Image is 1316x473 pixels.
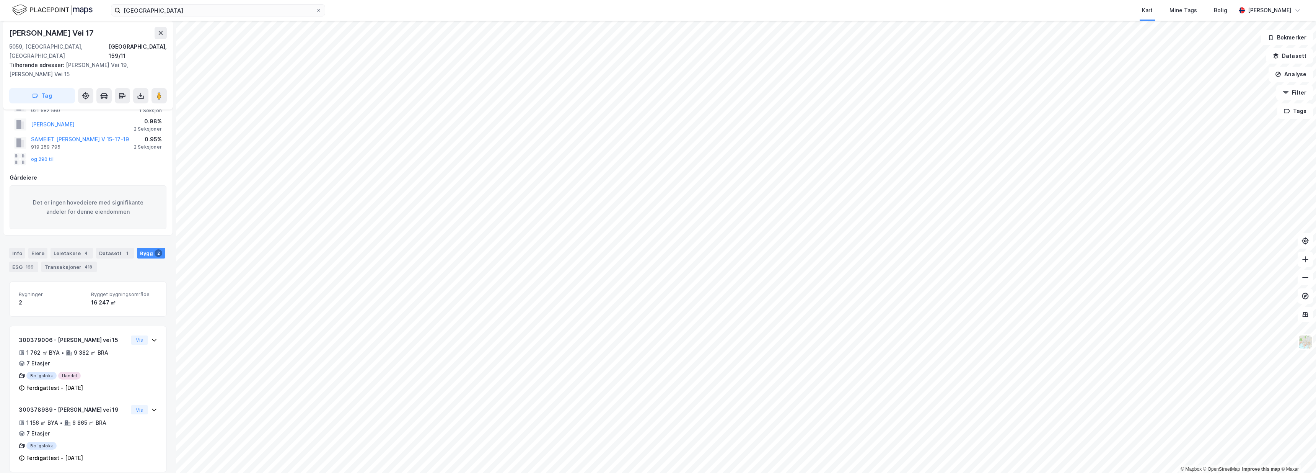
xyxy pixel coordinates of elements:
[1142,6,1153,15] div: Kart
[131,336,148,345] button: Vis
[19,336,128,345] div: 300379006 - [PERSON_NAME] vei 15
[41,262,97,272] div: Transaksjoner
[50,248,93,259] div: Leietakere
[9,262,38,272] div: ESG
[83,263,94,271] div: 418
[31,108,60,114] div: 921 582 560
[1278,436,1316,473] iframe: Chat Widget
[1277,103,1313,119] button: Tags
[123,249,131,257] div: 1
[82,249,90,257] div: 4
[10,173,166,182] div: Gårdeiere
[1298,335,1313,349] img: Z
[9,88,75,103] button: Tag
[60,420,63,426] div: •
[26,429,50,438] div: 7 Etasjer
[137,248,165,259] div: Bygg
[26,359,50,368] div: 7 Etasjer
[155,249,162,257] div: 2
[134,144,162,150] div: 2 Seksjoner
[1269,67,1313,82] button: Analyse
[12,3,93,17] img: logo.f888ab2527a4732fd821a326f86c7f29.svg
[1261,30,1313,45] button: Bokmerker
[28,248,47,259] div: Eiere
[139,108,162,114] div: 1 Seksjon
[96,248,134,259] div: Datasett
[9,42,109,61] div: 5059, [GEOGRAPHIC_DATA], [GEOGRAPHIC_DATA]
[61,350,64,356] div: •
[1203,466,1240,472] a: OpenStreetMap
[134,126,162,132] div: 2 Seksjoner
[72,418,106,427] div: 6 865 ㎡ BRA
[24,263,35,271] div: 169
[1242,466,1280,472] a: Improve this map
[91,298,157,307] div: 16 247 ㎡
[31,144,60,150] div: 919 259 795
[26,383,83,393] div: Ferdigattest - [DATE]
[9,248,25,259] div: Info
[1214,6,1227,15] div: Bolig
[134,117,162,126] div: 0.98%
[26,453,83,463] div: Ferdigattest - [DATE]
[1266,48,1313,64] button: Datasett
[9,62,66,68] span: Tilhørende adresser:
[74,348,108,357] div: 9 382 ㎡ BRA
[19,405,128,414] div: 300378989 - [PERSON_NAME] vei 19
[19,298,85,307] div: 2
[1169,6,1197,15] div: Mine Tags
[9,27,95,39] div: [PERSON_NAME] Vei 17
[1181,466,1202,472] a: Mapbox
[9,61,161,79] div: [PERSON_NAME] Vei 19, [PERSON_NAME] Vei 15
[19,291,85,298] span: Bygninger
[91,291,157,298] span: Bygget bygningsområde
[109,42,167,61] div: [GEOGRAPHIC_DATA], 159/11
[26,348,60,357] div: 1 762 ㎡ BYA
[131,405,148,414] button: Vis
[1278,436,1316,473] div: Kontrollprogram for chat
[134,135,162,144] div: 0.95%
[26,418,58,427] div: 1 156 ㎡ BYA
[121,5,316,16] input: Søk på adresse, matrikkel, gårdeiere, leietakere eller personer
[1276,85,1313,100] button: Filter
[10,185,166,229] div: Det er ingen hovedeiere med signifikante andeler for denne eiendommen
[1248,6,1292,15] div: [PERSON_NAME]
